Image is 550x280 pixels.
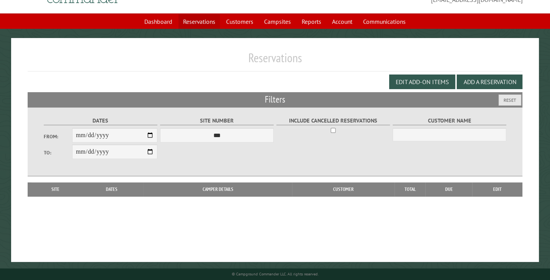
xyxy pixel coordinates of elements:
button: Edit Add-on Items [389,75,455,89]
a: Communications [358,14,410,29]
th: Camper Details [144,182,292,196]
button: Add a Reservation [457,75,522,89]
h2: Filters [28,92,523,107]
label: Customer Name [393,116,507,125]
th: Due [425,182,472,196]
label: From: [44,133,72,140]
th: Dates [80,182,144,196]
h1: Reservations [28,50,523,71]
label: To: [44,149,72,156]
a: Reservations [178,14,220,29]
a: Campsites [259,14,296,29]
label: Include Cancelled Reservations [276,116,390,125]
label: Dates [44,116,158,125]
a: Account [327,14,357,29]
th: Customer [292,182,395,196]
a: Customers [221,14,258,29]
small: © Campground Commander LLC. All rights reserved. [231,272,318,277]
th: Total [395,182,425,196]
a: Dashboard [140,14,177,29]
a: Reports [297,14,326,29]
label: Site Number [160,116,274,125]
th: Site [31,182,80,196]
th: Edit [472,182,522,196]
button: Reset [499,94,521,106]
